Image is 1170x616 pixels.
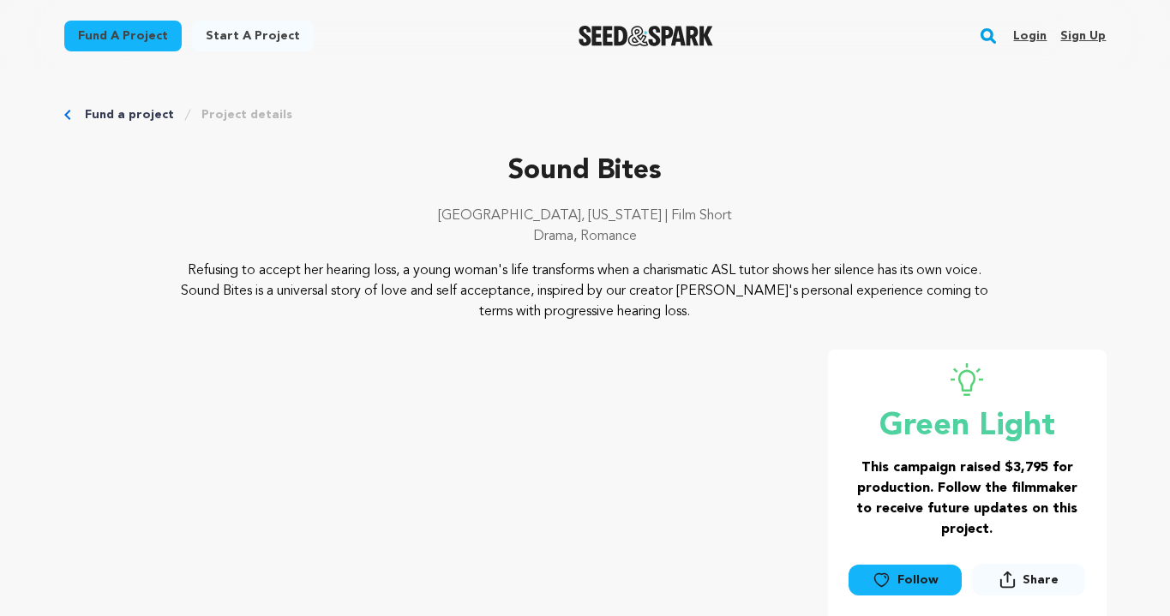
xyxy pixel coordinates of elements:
[849,458,1086,540] h3: This campaign raised $3,795 for production. Follow the filmmaker to receive future updates on thi...
[1013,22,1047,50] a: Login
[168,260,1002,322] p: Refusing to accept her hearing loss, a young woman's life transforms when a charismatic ASL tutor...
[201,106,292,123] a: Project details
[849,565,962,595] a: Follow
[972,564,1085,602] span: Share
[64,21,182,51] a: Fund a project
[64,206,1107,226] p: [GEOGRAPHIC_DATA], [US_STATE] | Film Short
[85,106,174,123] a: Fund a project
[64,106,1107,123] div: Breadcrumb
[579,26,713,46] img: Seed&Spark Logo Dark Mode
[64,226,1107,247] p: Drama, Romance
[1060,22,1106,50] a: Sign up
[972,564,1085,595] button: Share
[579,26,713,46] a: Seed&Spark Homepage
[192,21,314,51] a: Start a project
[849,410,1086,444] p: Green Light
[1023,571,1059,589] span: Share
[64,151,1107,192] p: Sound Bites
